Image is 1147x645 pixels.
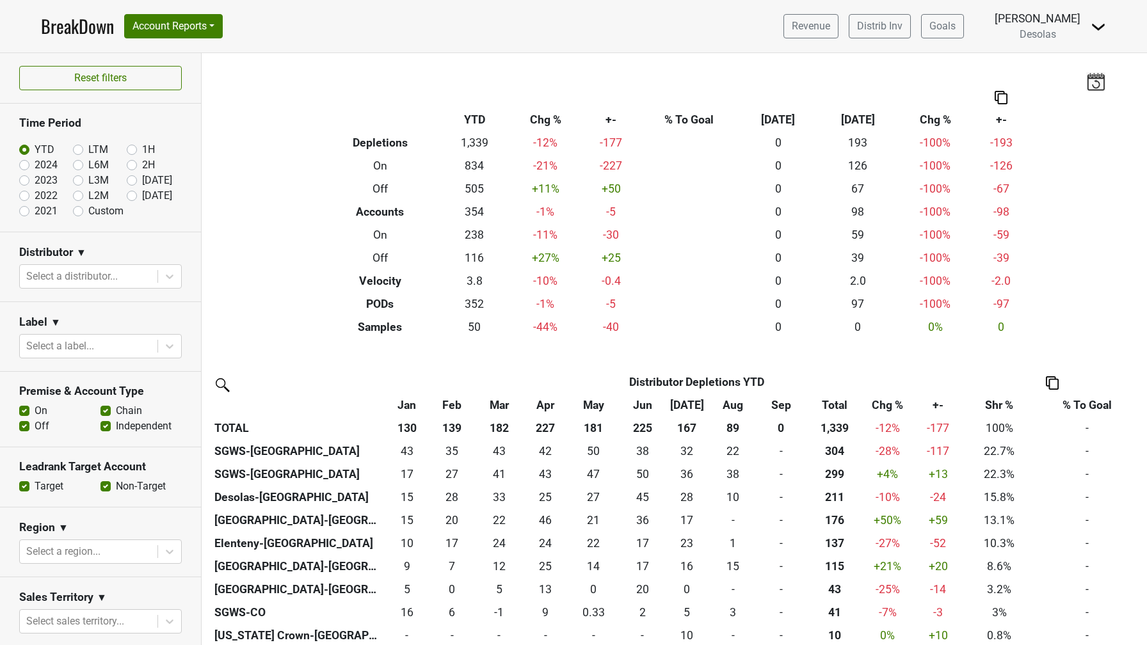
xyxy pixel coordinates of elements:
div: 35 [433,443,472,459]
td: 3.8 [441,269,508,292]
div: - [760,512,801,529]
td: +11 % [508,177,583,200]
th: 227 [524,417,568,440]
td: 24 [475,532,524,555]
td: 834 [441,154,508,177]
label: 2H [142,157,155,173]
th: 1,339 [805,417,863,440]
th: Elenteny-[GEOGRAPHIC_DATA] [211,532,384,555]
label: Custom [88,203,124,219]
td: 0 [738,177,818,200]
th: 137.330 [805,532,863,555]
th: 176.000 [805,509,863,532]
th: Chg % [508,108,583,131]
span: ▼ [76,245,86,260]
div: 38 [623,443,662,459]
h3: Distributor [19,246,73,259]
label: 2022 [35,188,58,203]
td: 32.671 [475,486,524,509]
td: 50 [441,315,508,338]
div: +59 [915,512,961,529]
td: 16.5 [666,509,709,532]
td: -10 % [508,269,583,292]
td: -27 % [864,532,912,555]
th: 167 [666,417,709,440]
td: 67 [818,177,898,200]
div: 41 [478,466,521,482]
span: Desolas [1020,28,1056,40]
td: 15.002 [384,486,429,509]
td: 27.338 [567,486,620,509]
td: -1 % [508,200,583,223]
td: -44 % [508,315,583,338]
th: Chg %: activate to sort column ascending [864,394,912,417]
img: filter [211,374,232,394]
th: 181 [567,417,620,440]
th: Samples [319,315,441,338]
td: - [1034,440,1141,463]
td: 43.166 [475,440,524,463]
th: +-: activate to sort column ascending [911,394,965,417]
h3: Time Period [19,116,182,130]
td: -100 % [898,131,973,154]
td: -5 [583,292,640,315]
td: 16.5 [429,532,475,555]
td: -100 % [898,292,973,315]
label: L2M [88,188,109,203]
th: Shr %: activate to sort column ascending [965,394,1034,417]
a: Goals [921,14,964,38]
div: 23 [668,535,705,552]
a: Distrib Inv [849,14,911,38]
td: -21 % [508,154,583,177]
td: -12 % [508,131,583,154]
td: 126 [818,154,898,177]
td: -1 % [508,292,583,315]
td: -40 [583,315,640,338]
td: 27 [429,463,475,486]
label: Chain [116,403,142,418]
span: ▼ [51,315,61,330]
img: Copy to clipboard [995,91,1007,104]
div: 10 [387,535,426,552]
td: 1 [709,532,757,555]
td: 352 [441,292,508,315]
div: - [760,489,801,506]
div: 15 [387,489,426,506]
th: &nbsp;: activate to sort column ascending [211,394,384,417]
th: Jan: activate to sort column ascending [384,394,429,417]
th: [DATE] [818,108,898,131]
td: 6.84 [429,555,475,578]
td: 17.01 [620,555,666,578]
td: -11 % [508,223,583,246]
th: Distributor Depletions YTD [429,370,965,394]
div: 28 [433,489,472,506]
label: 1H [142,142,155,157]
td: 12.18 [475,555,524,578]
th: Jun: activate to sort column ascending [620,394,666,417]
th: 89 [709,417,757,440]
td: -98 [973,200,1030,223]
td: -39 [973,246,1030,269]
td: 0 [757,486,805,509]
td: 34.672 [429,440,475,463]
th: PODs [319,292,441,315]
td: 22 [475,509,524,532]
td: - [1034,486,1141,509]
th: 211.023 [805,486,863,509]
div: 38 [712,466,755,482]
td: 0 [757,463,805,486]
td: 10.3% [965,532,1034,555]
div: 50 [623,466,662,482]
div: 15 [387,512,426,529]
label: On [35,403,47,418]
label: L3M [88,173,109,188]
td: -100 % [898,269,973,292]
div: - [760,466,801,482]
td: 22 [567,532,620,555]
td: -177 [583,131,640,154]
h3: Region [19,521,55,534]
td: 0 [757,509,805,532]
td: 0 [709,509,757,532]
th: Chg % [898,108,973,131]
div: 10 [712,489,755,506]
